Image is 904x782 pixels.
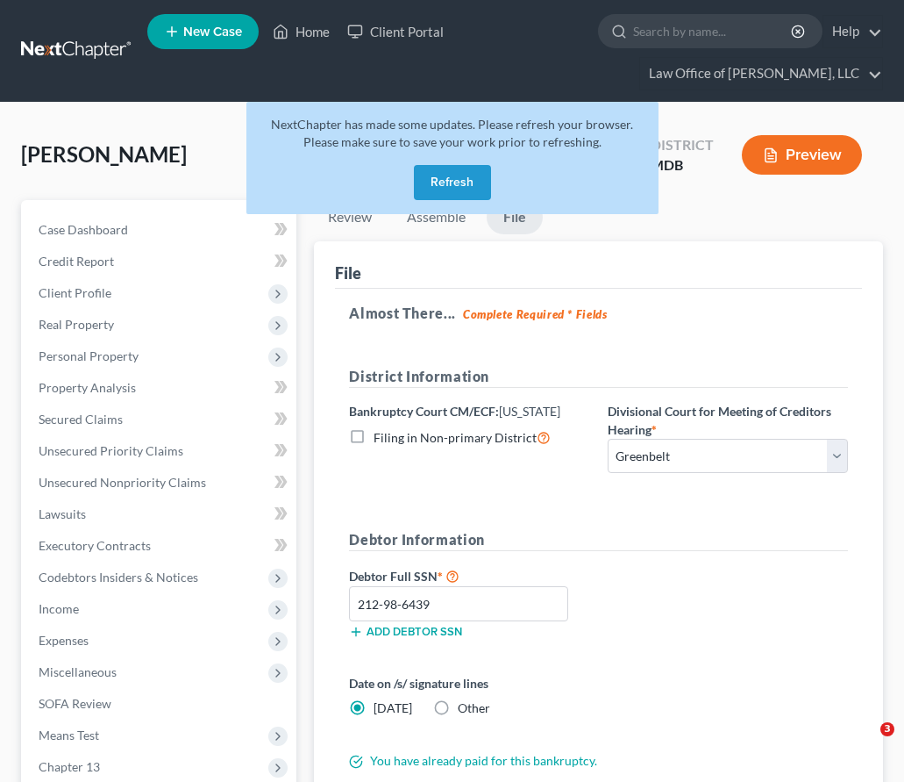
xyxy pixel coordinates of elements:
[25,246,296,277] a: Credit Report
[651,155,714,176] div: MDB
[338,16,452,47] a: Client Portal
[39,380,136,395] span: Property Analysis
[349,303,848,324] h5: Almost There...
[349,625,462,639] button: Add debtor SSN
[39,570,198,585] span: Codebtors Insiders & Notices
[349,366,848,388] h5: District Information
[742,135,862,175] button: Preview
[633,15,794,47] input: Search by name...
[499,404,560,419] span: [US_STATE]
[39,348,139,363] span: Personal Property
[39,728,99,743] span: Means Test
[39,633,89,648] span: Expenses
[349,402,560,420] label: Bankruptcy Court CM/ECF:
[264,16,338,47] a: Home
[651,135,714,155] div: District
[25,530,296,562] a: Executory Contracts
[335,262,361,283] div: File
[463,307,608,321] strong: Complete Required * Fields
[39,601,79,616] span: Income
[39,222,128,237] span: Case Dashboard
[25,372,296,404] a: Property Analysis
[880,722,894,736] span: 3
[25,499,296,530] a: Lawsuits
[414,165,491,200] button: Refresh
[25,404,296,435] a: Secured Claims
[39,254,114,269] span: Credit Report
[25,467,296,499] a: Unsecured Nonpriority Claims
[25,688,296,720] a: SOFA Review
[39,443,183,458] span: Unsecured Priority Claims
[39,506,86,521] span: Lawsuits
[844,722,886,764] iframe: Intercom live chat
[458,700,490,715] span: Other
[39,538,151,553] span: Executory Contracts
[39,759,100,774] span: Chapter 13
[25,214,296,246] a: Case Dashboard
[608,402,848,439] label: Divisional Court for Meeting of Creditors Hearing
[374,700,412,715] span: [DATE]
[374,430,537,445] span: Filing in Non-primary District
[640,58,882,90] a: Law Office of [PERSON_NAME], LLC
[349,674,589,692] label: Date on /s/ signature lines
[183,25,242,39] span: New Case
[25,435,296,467] a: Unsecured Priority Claims
[39,664,117,679] span: Miscellaneous
[340,565,598,586] label: Debtor Full SSN
[39,475,206,490] span: Unsecured Nonpriority Claims
[823,16,882,47] a: Help
[39,317,114,332] span: Real Property
[340,752,857,770] div: You have already paid for this bankruptcy.
[271,117,633,149] span: NextChapter has made some updates. Please refresh your browser. Please make sure to save your wor...
[349,529,848,551] h5: Debtor Information
[349,586,568,621] input: XXX-XX-XXXX
[39,696,111,711] span: SOFA Review
[39,285,111,300] span: Client Profile
[21,141,187,167] span: [PERSON_NAME]
[39,412,123,427] span: Secured Claims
